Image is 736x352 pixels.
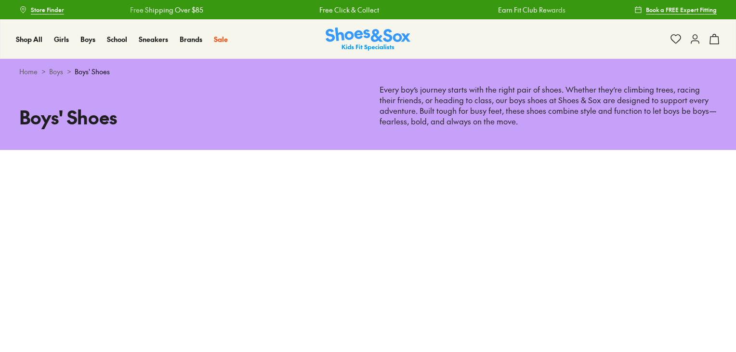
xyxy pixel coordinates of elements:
[634,1,717,18] a: Book a FREE Expert Fitting
[54,34,69,44] a: Girls
[80,34,95,44] a: Boys
[130,5,203,15] a: Free Shipping Over $85
[49,67,63,77] a: Boys
[16,34,42,44] a: Shop All
[380,84,717,127] p: Every boy’s journey starts with the right pair of shoes. Whether they’re climbing trees, racing t...
[19,67,38,77] a: Home
[214,34,228,44] a: Sale
[19,1,64,18] a: Store Finder
[19,103,356,131] h1: Boys' Shoes
[19,67,717,77] div: > >
[326,27,410,51] img: SNS_Logo_Responsive.svg
[326,27,410,51] a: Shoes & Sox
[107,34,127,44] a: School
[31,5,64,14] span: Store Finder
[75,67,110,77] span: Boys' Shoes
[498,5,565,15] a: Earn Fit Club Rewards
[180,34,202,44] a: Brands
[646,5,717,14] span: Book a FREE Expert Fitting
[139,34,168,44] a: Sneakers
[319,5,379,15] a: Free Click & Collect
